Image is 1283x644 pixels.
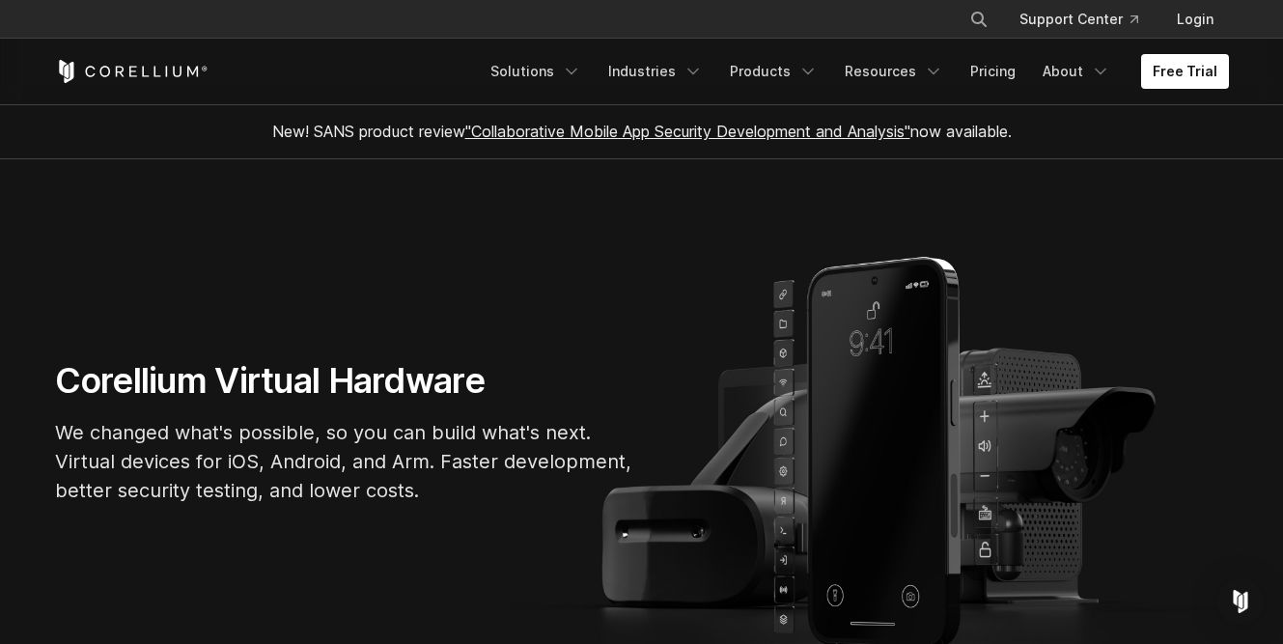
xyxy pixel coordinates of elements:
[833,54,955,89] a: Resources
[1004,2,1154,37] a: Support Center
[1141,54,1229,89] a: Free Trial
[479,54,1229,89] div: Navigation Menu
[959,54,1027,89] a: Pricing
[55,418,634,505] p: We changed what's possible, so you can build what's next. Virtual devices for iOS, Android, and A...
[1161,2,1229,37] a: Login
[597,54,714,89] a: Industries
[465,122,910,141] a: "Collaborative Mobile App Security Development and Analysis"
[962,2,996,37] button: Search
[946,2,1229,37] div: Navigation Menu
[1217,578,1264,625] div: Open Intercom Messenger
[55,60,209,83] a: Corellium Home
[1031,54,1122,89] a: About
[272,122,1012,141] span: New! SANS product review now available.
[718,54,829,89] a: Products
[55,359,634,403] h1: Corellium Virtual Hardware
[479,54,593,89] a: Solutions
